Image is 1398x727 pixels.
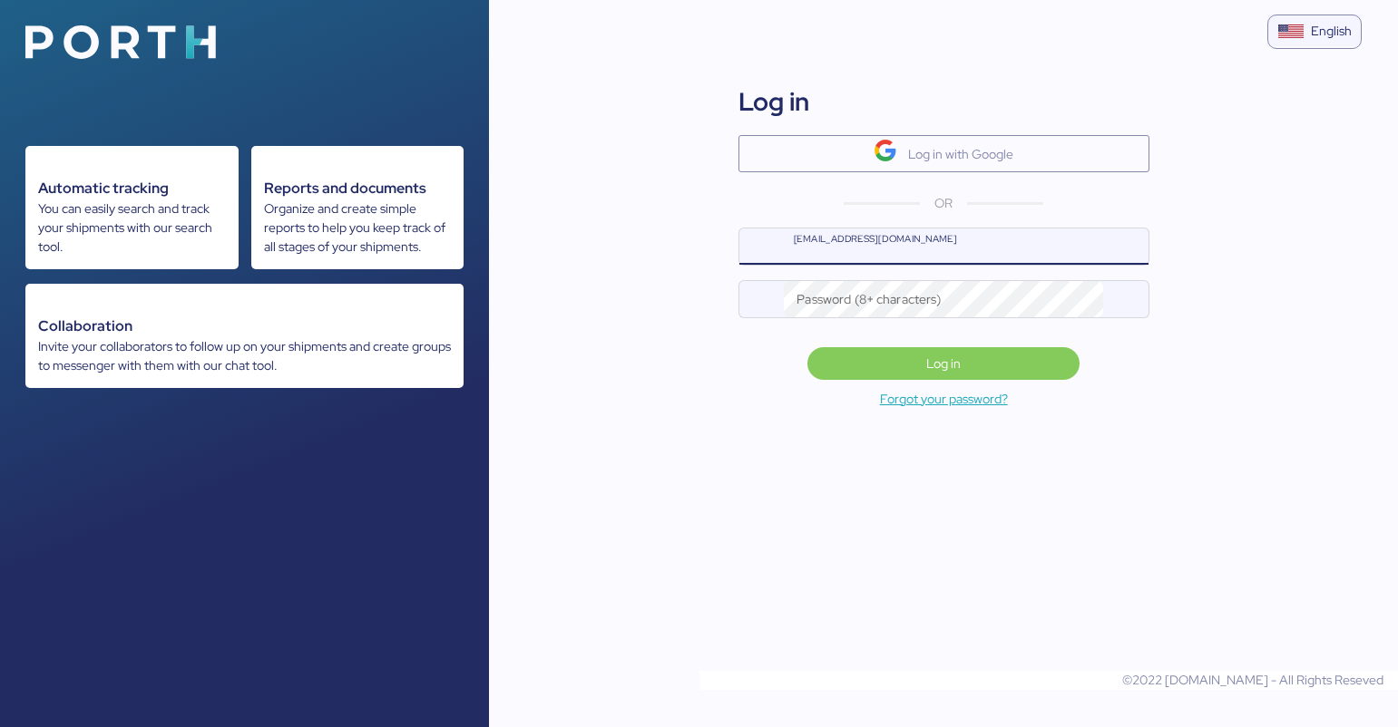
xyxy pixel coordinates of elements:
[784,281,1103,317] input: Password (8+ characters)
[738,135,1149,172] button: Log in with Google
[807,347,1080,380] button: Log in
[38,199,226,257] div: You can easily search and track your shipments with our search tool.
[738,82,809,121] div: Log in
[489,388,1398,410] a: Forgot your password?
[784,228,1148,265] input: name@company.com
[264,199,452,257] div: Organize and create simple reports to help you keep track of all stages of your shipments.
[934,194,953,213] span: OR
[38,337,451,375] div: Invite your collaborators to follow up on your shipments and create groups to messenger with them...
[1311,22,1352,41] div: English
[908,143,1013,165] div: Log in with Google
[926,353,961,374] span: Log in
[264,178,452,199] div: Reports and documents
[38,315,451,337] div: Collaboration
[38,178,226,199] div: Automatic tracking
